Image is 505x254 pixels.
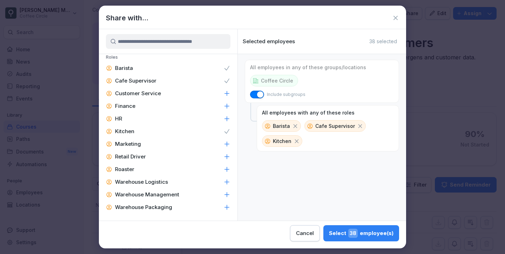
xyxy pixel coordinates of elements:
p: Marketing [115,141,141,148]
p: HR [115,115,122,122]
p: Warehouse Management [115,191,179,198]
div: Select employee(s) [329,229,393,238]
button: Cancel [290,225,320,241]
p: Customer Service [115,90,161,97]
p: Warehouse Logistics [115,178,168,185]
p: All employees in any of these groups/locations [250,64,366,71]
p: Cafe Supervisor [115,77,156,84]
p: Kitchen [273,137,291,145]
p: Roaster [115,166,134,173]
button: Select38employee(s) [323,225,399,241]
p: Barista [273,122,290,130]
h1: Share with... [106,13,148,23]
p: All employees with any of these roles [262,110,355,116]
p: Barista [115,65,133,72]
p: Roles [99,54,237,62]
p: Selected employees [243,38,295,45]
p: Coffee Circle [261,77,293,84]
p: Retail Driver [115,153,146,160]
p: Finance [115,103,135,110]
p: Kitchen [115,128,134,135]
p: 38 selected [369,38,397,45]
div: Cancel [296,229,314,237]
p: Cafe Supervisor [315,122,355,130]
p: Warehouse Packaging [115,204,172,211]
p: Include subgroups [267,91,305,98]
span: 38 [348,229,358,238]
